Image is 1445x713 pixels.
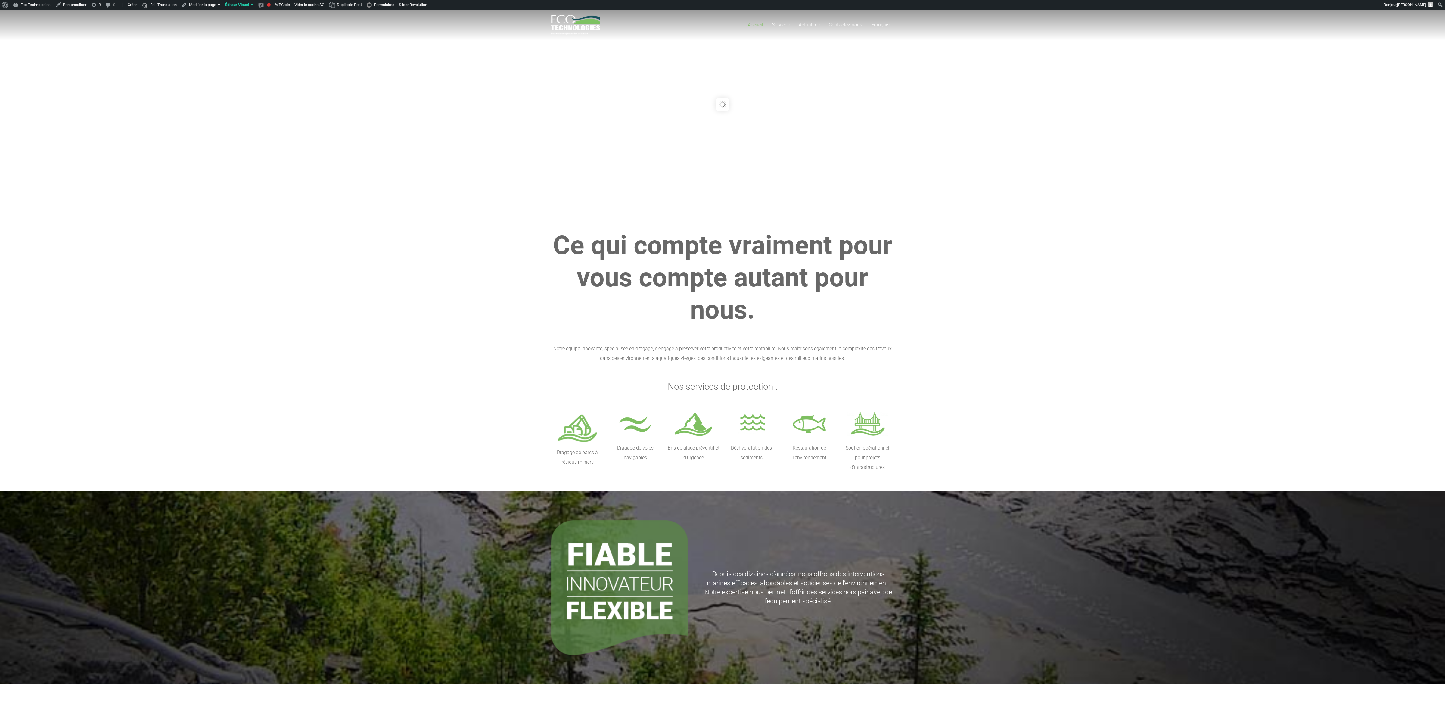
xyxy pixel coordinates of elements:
span: Accueil [748,22,763,28]
p: Déshydratation des sédiments [725,443,778,462]
p: Restauration de l’environnement [783,443,836,462]
p: Dragage de voies navigables [609,443,662,462]
span: [PERSON_NAME] [1397,2,1426,7]
a: Actualités [794,10,824,40]
p: Soutien opérationnel pour projets d’infrastructures [841,443,894,472]
strong: Ce qui compte vraiment pour vous compte autant pour nous. [553,230,892,325]
span: Contactez-nous [829,22,862,28]
a: Français [867,10,894,40]
h3: Nos services de protection : [551,381,894,392]
a: Accueil [743,10,768,40]
p: Depuis des dizaines d’années, nous offrons des interventions marines efficaces, abordables et sou... [702,570,894,606]
p: Dragage de parcs à résidus miniers [551,448,604,467]
span: Services [772,22,790,28]
a: Contactez-nous [824,10,867,40]
span: Slider Revolution [399,2,427,7]
p: Bris de glace préventif et d’urgence [667,443,720,462]
img: icon16.svg [141,1,148,11]
div: À améliorer [267,3,271,7]
a: Services [768,10,794,40]
span: Français [871,22,890,28]
a: logo_EcoTech_ASDR_RGB [551,15,600,35]
span: Actualités [799,22,820,28]
div: Notre équipe innovante, spécialisée en dragage, s’engage à préserver votre productivité et votre ... [551,344,894,363]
